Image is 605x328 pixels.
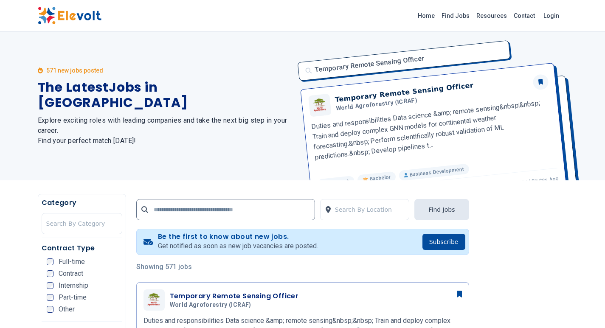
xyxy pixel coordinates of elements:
[38,115,293,146] h2: Explore exciting roles with leading companies and take the next big step in your career. Find you...
[170,301,251,309] span: World agroforestry (ICRAF)
[136,262,469,272] p: Showing 571 jobs
[47,270,53,277] input: Contract
[38,80,293,110] h1: The Latest Jobs in [GEOGRAPHIC_DATA]
[47,258,53,265] input: Full-time
[59,270,83,277] span: Contract
[170,291,299,301] h3: Temporary Remote Sensing Officer
[538,7,564,24] a: Login
[158,241,318,251] p: Get notified as soon as new job vacancies are posted.
[438,9,473,22] a: Find Jobs
[47,294,53,301] input: Part-time
[59,282,88,289] span: Internship
[38,7,101,25] img: Elevolt
[47,306,53,313] input: Other
[414,9,438,22] a: Home
[414,199,469,220] button: Find Jobs
[59,306,75,313] span: Other
[473,9,510,22] a: Resources
[158,233,318,241] h4: Be the first to know about new jobs.
[510,9,538,22] a: Contact
[422,234,465,250] button: Subscribe
[46,66,103,75] p: 571 new jobs posted
[146,291,163,310] img: World agroforestry (ICRAF)
[42,198,122,208] h5: Category
[59,258,85,265] span: Full-time
[42,243,122,253] h5: Contract Type
[47,282,53,289] input: Internship
[59,294,87,301] span: Part-time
